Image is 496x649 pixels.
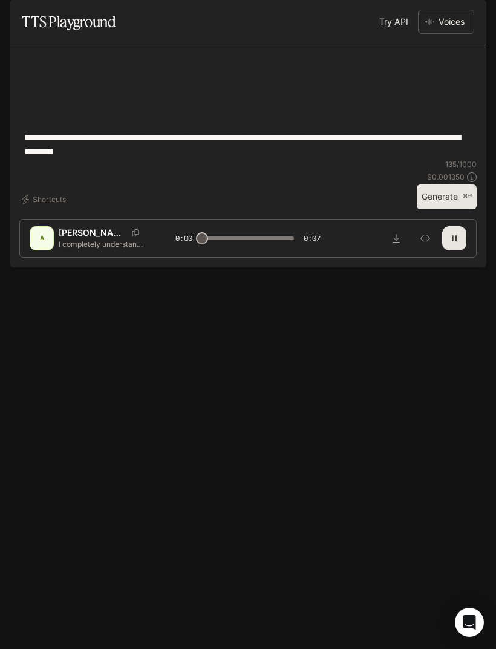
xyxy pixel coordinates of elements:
p: I completely understand your frustration with this situation. Let me look into your account detai... [59,239,146,249]
button: Copy Voice ID [127,229,144,236]
span: 0:00 [175,232,192,244]
button: Generate⌘⏎ [417,184,477,209]
div: Open Intercom Messenger [455,608,484,637]
a: Try API [374,10,413,34]
p: ⌘⏎ [463,193,472,200]
button: Voices [418,10,474,34]
h1: TTS Playground [22,10,116,34]
p: [PERSON_NAME] [59,227,127,239]
button: Download audio [384,226,408,250]
button: Shortcuts [19,190,71,209]
span: 0:07 [304,232,321,244]
button: Inspect [413,226,437,250]
div: A [32,229,51,248]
